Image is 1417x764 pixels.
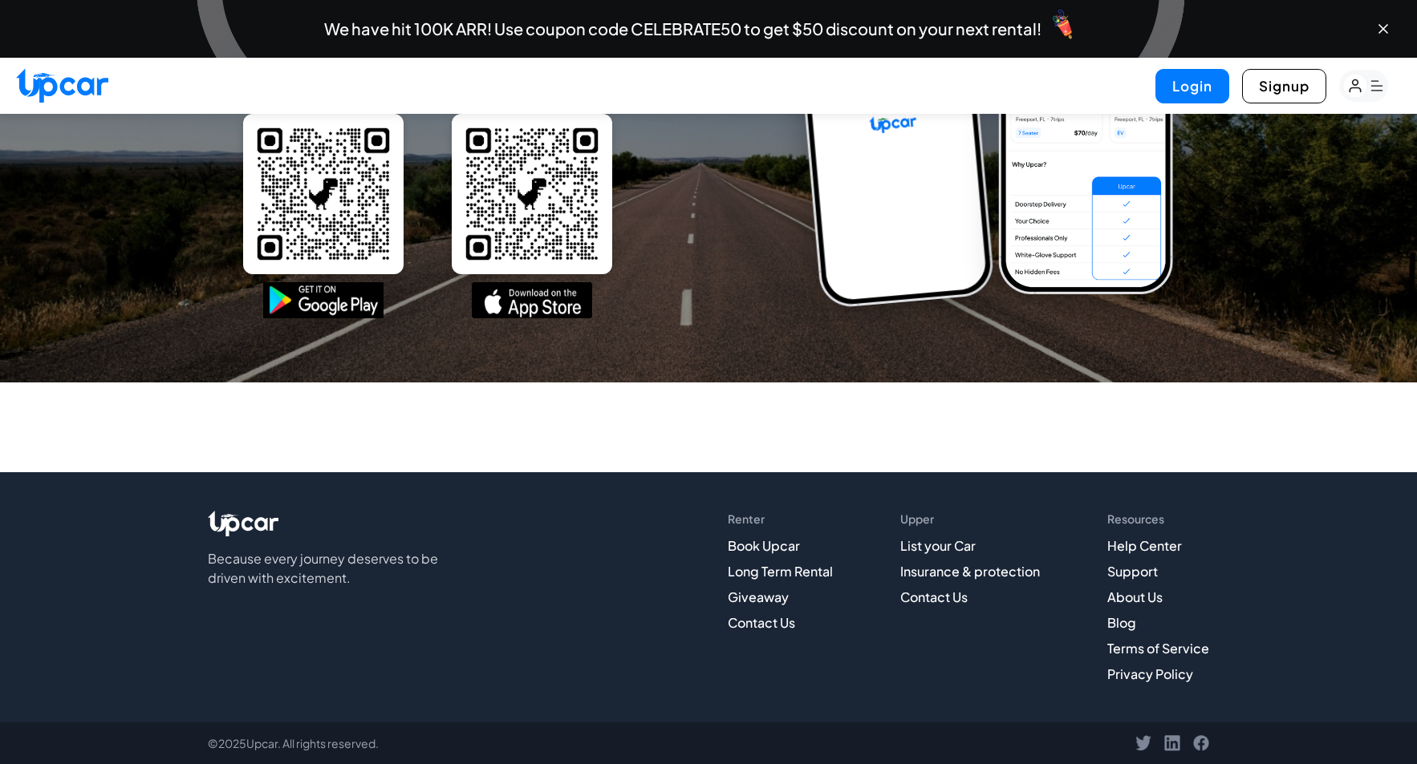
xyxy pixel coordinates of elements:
p: Because every journey deserves to be driven with excitement. [208,549,465,588]
button: Close banner [1375,21,1391,37]
span: © 2025 Upcar. All rights reserved. [208,735,379,751]
a: Support [1107,563,1158,580]
a: Privacy Policy [1107,665,1193,682]
h4: Renter [728,511,833,527]
img: iOS QR Code [452,114,612,274]
a: Insurance & protection [900,563,1040,580]
a: Help Center [1107,537,1182,554]
img: app-store [472,282,592,318]
h4: Resources [1107,511,1209,527]
img: google-play [263,282,384,318]
a: Contact Us [728,614,795,631]
img: Upcar Logo [208,511,278,536]
img: Android QR Code [243,114,404,274]
button: Signup [1242,69,1326,103]
h4: Upper [900,511,1040,527]
img: LinkedIn [1164,735,1180,751]
a: Terms of Service [1107,640,1209,657]
img: Twitter [1135,735,1151,751]
span: We have hit 100K ARR! Use coupon code CELEBRATE50 to get $50 discount on your next rental! [324,21,1041,37]
a: Blog [1107,614,1136,631]
img: Facebook [1193,735,1209,751]
a: Long Term Rental [728,563,833,580]
img: Upcar Logo [16,68,108,103]
a: Giveaway [728,588,789,605]
button: Login [1155,69,1229,103]
a: List your Car [900,537,976,554]
a: Book Upcar [728,537,800,554]
a: Contact Us [900,588,968,605]
a: About Us [1107,588,1163,605]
